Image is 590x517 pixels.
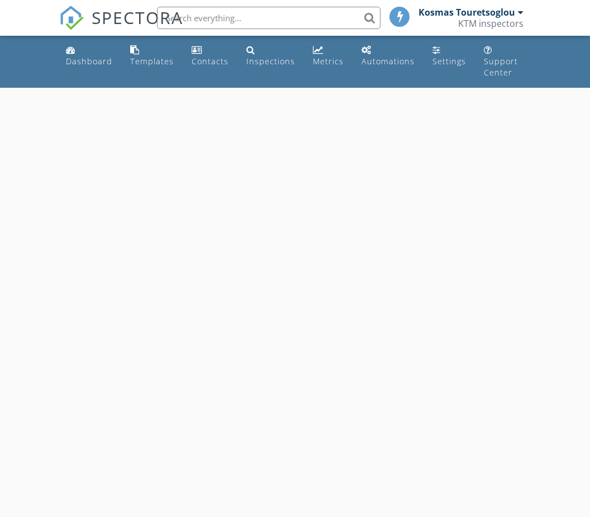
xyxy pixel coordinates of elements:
a: Support Center [479,40,529,83]
div: Kosmas Touretsoglou [418,7,515,18]
a: Templates [126,40,178,72]
a: Contacts [187,40,233,72]
div: Inspections [246,56,295,67]
img: The Best Home Inspection Software - Spectora [59,6,84,30]
div: Dashboard [66,56,112,67]
a: SPECTORA [59,15,183,39]
div: Metrics [313,56,344,67]
a: Automations (Basic) [357,40,419,72]
div: Support Center [484,56,518,78]
div: Templates [130,56,174,67]
input: Search everything... [157,7,380,29]
span: SPECTORA [92,6,183,29]
div: Automations [361,56,415,67]
a: Settings [428,40,470,72]
div: Contacts [192,56,229,67]
a: Metrics [308,40,348,72]
a: Dashboard [61,40,117,72]
div: KTM inspectors [458,18,524,29]
a: Inspections [242,40,299,72]
div: Settings [432,56,466,67]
